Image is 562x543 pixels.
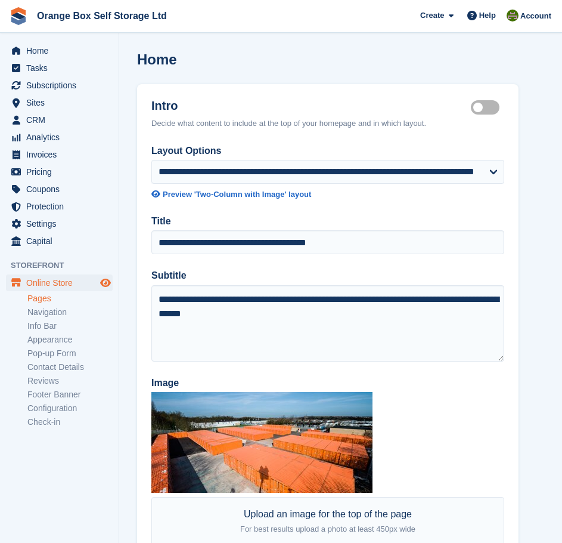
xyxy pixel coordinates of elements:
span: Account [520,10,551,22]
span: Pricing [26,163,98,180]
span: Online Store [26,274,98,291]
label: Title [151,214,504,229]
img: stora-icon-8386f47178a22dfd0bd8f6a31ec36ba5ce8667c1dd55bd0f319d3a0aa187defe.svg [10,7,27,25]
span: Protection [26,198,98,215]
span: Invoices [26,146,98,163]
a: menu [6,233,113,249]
a: menu [6,163,113,180]
a: Footer Banner [27,389,113,400]
a: menu [6,198,113,215]
a: Pages [27,293,113,304]
a: menu [6,60,113,76]
a: menu [6,112,113,128]
a: Preview store [98,276,113,290]
a: menu [6,274,113,291]
a: Navigation [27,307,113,318]
span: Home [26,42,98,59]
a: Contact Details [27,362,113,373]
label: Layout Options [151,144,504,158]
label: Hero section active [471,107,504,109]
h2: Intro [151,98,471,113]
div: Decide what content to include at the top of your homepage and in which layout. [151,118,504,129]
span: Storefront [11,260,119,271]
label: Subtitle [151,269,504,283]
span: Sites [26,94,98,111]
h1: Home [137,51,177,67]
div: Preview 'Two-Column with Image' layout [163,189,311,200]
a: menu [6,94,113,111]
a: Preview 'Two-Column with Image' layout [151,189,504,200]
a: Check-in [27,416,113,428]
span: Coupons [26,181,98,198]
a: Pop-up Form [27,348,113,359]
span: Help [479,10,496,21]
span: For best results upload a photo at least 450px wide [240,525,415,533]
a: menu [6,42,113,59]
a: menu [6,129,113,146]
a: Info Bar [27,320,113,332]
a: menu [6,146,113,163]
a: menu [6,77,113,94]
div: Upload an image for the top of the page [240,507,415,536]
span: CRM [26,112,98,128]
a: menu [6,215,113,232]
a: Configuration [27,403,113,414]
span: Settings [26,215,98,232]
img: size.jpg [151,392,372,493]
img: Pippa White [507,10,518,21]
a: Reviews [27,375,113,387]
a: Appearance [27,334,113,345]
span: Create [420,10,444,21]
span: Capital [26,233,98,249]
span: Analytics [26,129,98,146]
span: Tasks [26,60,98,76]
a: menu [6,181,113,198]
a: Orange Box Self Storage Ltd [32,6,172,26]
label: Image [151,376,504,390]
span: Subscriptions [26,77,98,94]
